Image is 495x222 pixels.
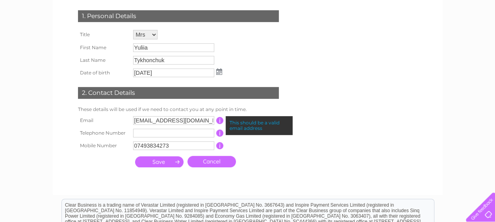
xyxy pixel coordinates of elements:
[376,33,393,39] a: Energy
[426,33,438,39] a: Blog
[187,156,236,167] a: Cancel
[76,54,131,67] th: Last Name
[76,114,131,127] th: Email
[62,4,434,38] div: Clear Business is a trading name of Verastar Limited (registered in [GEOGRAPHIC_DATA] No. 3667643...
[469,33,488,39] a: Log out
[356,33,371,39] a: Water
[76,139,131,152] th: Mobile Number
[226,116,293,135] div: This should be a valid email address
[135,156,184,167] input: Submit
[76,41,131,54] th: First Name
[443,33,462,39] a: Contact
[347,4,401,14] a: 0333 014 3131
[216,117,224,124] input: Information
[17,20,57,44] img: logo.png
[216,68,222,75] img: ...
[398,33,422,39] a: Telecoms
[78,87,279,99] div: 2. Contact Details
[216,129,224,137] input: Information
[76,105,281,114] td: These details will be used if we need to contact you at any point in time.
[76,127,131,139] th: Telephone Number
[78,10,279,22] div: 1. Personal Details
[216,142,224,149] input: Information
[76,67,131,79] th: Date of birth
[76,28,131,41] th: Title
